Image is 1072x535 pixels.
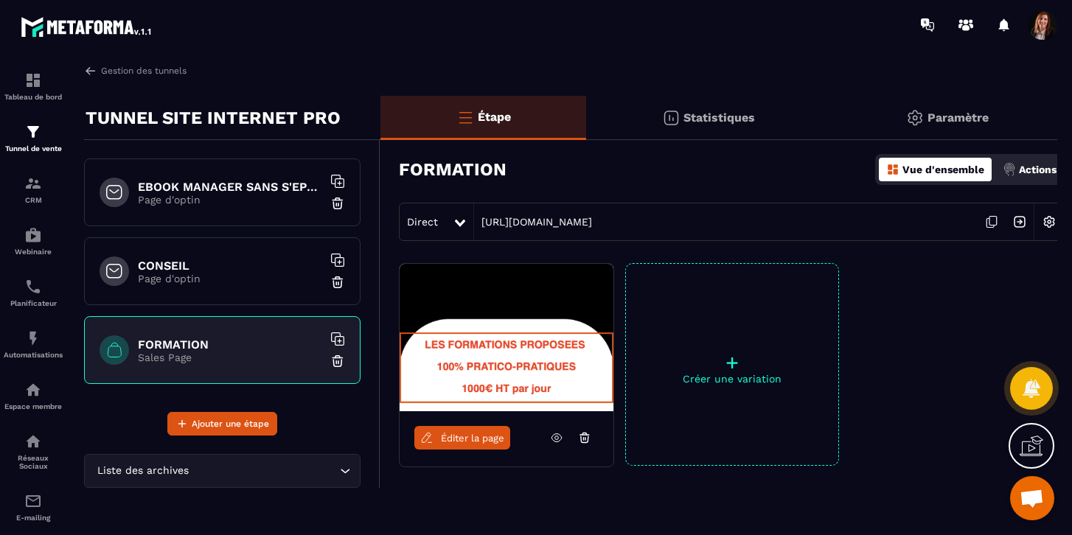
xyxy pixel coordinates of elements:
[138,338,322,352] h6: FORMATION
[84,454,361,488] div: Search for option
[94,463,192,479] span: Liste des archives
[4,215,63,267] a: automationsautomationsWebinaire
[4,112,63,164] a: formationformationTunnel de vente
[1019,164,1057,175] p: Actions
[4,60,63,112] a: formationformationTableau de bord
[84,64,97,77] img: arrow
[24,123,42,141] img: formation
[4,402,63,410] p: Espace membre
[400,264,613,411] img: image
[927,111,989,125] p: Paramètre
[1035,208,1063,236] img: setting-w.858f3a88.svg
[4,481,63,533] a: emailemailE-mailing
[167,412,277,436] button: Ajouter une étape
[626,352,838,373] p: +
[626,373,838,385] p: Créer une variation
[84,64,187,77] a: Gestion des tunnels
[138,194,322,206] p: Page d'optin
[24,226,42,244] img: automations
[138,180,322,194] h6: EBOOK MANAGER SANS S'EPUISER OFFERT
[1006,208,1034,236] img: arrow-next.bcc2205e.svg
[886,163,899,176] img: dashboard-orange.40269519.svg
[456,108,474,126] img: bars-o.4a397970.svg
[4,93,63,101] p: Tableau de bord
[1010,476,1054,520] a: Ouvrir le chat
[24,381,42,399] img: automations
[21,13,153,40] img: logo
[478,110,511,124] p: Étape
[24,433,42,450] img: social-network
[330,275,345,290] img: trash
[4,164,63,215] a: formationformationCRM
[414,426,510,450] a: Éditer la page
[24,71,42,89] img: formation
[4,370,63,422] a: automationsautomationsEspace membre
[4,351,63,359] p: Automatisations
[138,259,322,273] h6: CONSEIL
[330,354,345,368] img: trash
[138,352,322,363] p: Sales Page
[474,216,592,228] a: [URL][DOMAIN_NAME]
[902,164,984,175] p: Vue d'ensemble
[683,111,755,125] p: Statistiques
[138,273,322,284] p: Page d'optin
[192,463,336,479] input: Search for option
[4,299,63,307] p: Planificateur
[4,144,63,153] p: Tunnel de vente
[192,416,269,431] span: Ajouter une étape
[399,159,507,180] h3: FORMATION
[4,454,63,470] p: Réseaux Sociaux
[24,175,42,192] img: formation
[662,109,680,127] img: stats.20deebd0.svg
[24,278,42,296] img: scheduler
[86,103,341,133] p: TUNNEL SITE INTERNET PRO
[24,329,42,347] img: automations
[407,216,438,228] span: Direct
[4,248,63,256] p: Webinaire
[1003,163,1016,176] img: actions.d6e523a2.png
[906,109,924,127] img: setting-gr.5f69749f.svg
[441,433,504,444] span: Éditer la page
[4,318,63,370] a: automationsautomationsAutomatisations
[4,267,63,318] a: schedulerschedulerPlanificateur
[330,196,345,211] img: trash
[4,514,63,522] p: E-mailing
[24,492,42,510] img: email
[4,422,63,481] a: social-networksocial-networkRéseaux Sociaux
[4,196,63,204] p: CRM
